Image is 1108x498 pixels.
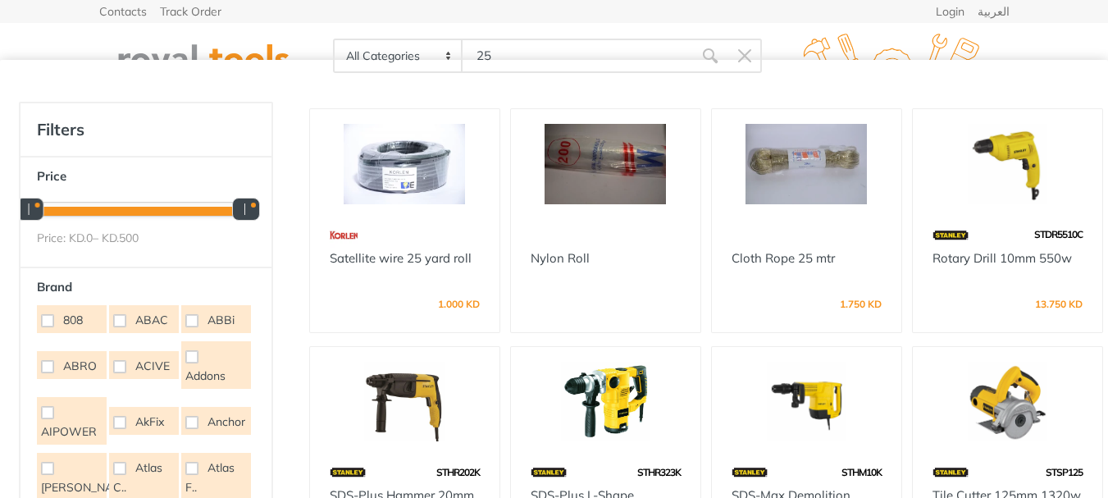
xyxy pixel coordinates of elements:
[119,231,139,245] span: 500
[29,275,263,299] button: Brand
[135,358,170,374] span: ACIVE
[207,413,245,430] span: Anchor
[732,221,766,249] img: 1.webp
[436,466,480,478] span: STHR202K
[928,362,1087,442] img: Royal Tools - Tile Cutter 125mm 1320w
[135,413,164,430] span: AkFix
[840,299,882,313] div: 1.750 KD
[932,250,1072,266] a: Rotary Drill 10mm 550w
[531,221,565,249] img: 1.webp
[936,6,964,17] a: Login
[928,124,1087,204] img: Royal Tools - Rotary Drill 10mm 550w
[207,312,235,328] span: ABBi
[774,34,1010,79] img: royal.tools Logo
[732,250,835,266] a: Cloth Rope 25 mtr
[185,368,226,384] span: Addons
[978,6,1010,17] a: العربية
[325,362,485,442] img: Royal Tools - SDS-Plus Hammer 20mm 650w 2 mode
[1034,228,1083,240] span: STDR5510C
[438,299,480,313] div: 1.000 KD
[330,458,366,487] img: 15.webp
[86,231,93,245] span: 0
[637,466,681,478] span: STHR323K
[932,221,969,249] img: 15.webp
[41,479,133,496] span: [PERSON_NAME]
[63,358,97,374] span: ABRO
[932,458,969,487] img: 15.webp
[37,120,255,139] h4: Filters
[335,40,463,71] select: Category
[99,6,147,17] a: Contacts
[325,124,485,204] img: Royal Tools - Satellite wire 25 yard roll
[727,362,887,442] img: Royal Tools - SDS-Max Demolition Hammer 10kg 1600w
[185,459,235,496] span: Atlas F..
[330,221,358,249] img: 26.webp
[37,230,255,247] div: Price: KD. – KD.
[1046,466,1083,478] span: STSP125
[160,6,221,17] a: Track Order
[531,458,567,487] img: 15.webp
[526,362,686,442] img: Royal Tools - SDS-Plus L-Shape Hammer 1250w 32mm 3 Mode
[135,312,168,328] span: ABAC
[63,312,83,328] span: 808
[113,459,162,496] span: Atlas C..
[531,250,590,266] a: Nylon Roll
[29,164,263,189] button: Price
[732,458,768,487] img: 15.webp
[841,466,882,478] span: STHM10K
[41,423,97,440] span: AIPOWER
[1035,299,1083,313] div: 13.750 KD
[463,39,692,73] input: Site search
[330,250,472,266] a: Satellite wire 25 yard roll
[526,124,686,204] img: Royal Tools - Nylon Roll
[727,124,887,204] img: Royal Tools - Cloth Rope 25 mtr
[86,34,321,79] img: royal.tools Logo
